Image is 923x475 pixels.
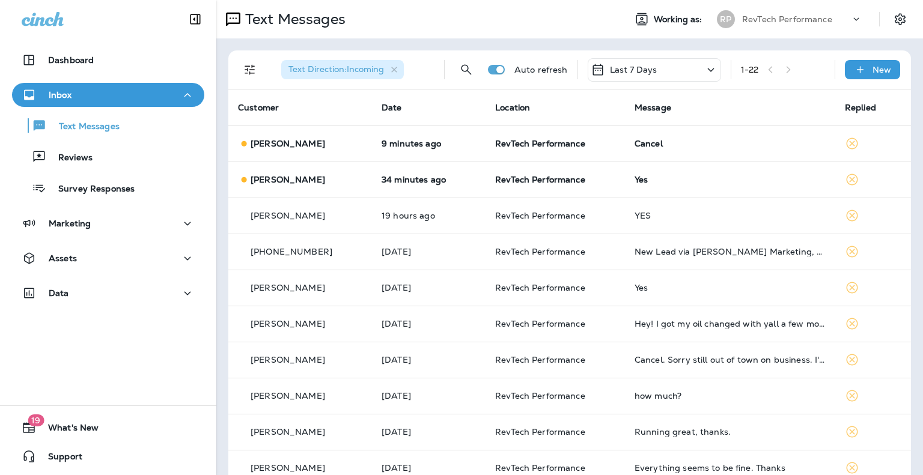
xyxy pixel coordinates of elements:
[635,427,826,437] div: Running great, thanks.
[382,355,476,365] p: Sep 14, 2025 11:18 AM
[495,102,530,113] span: Location
[382,139,476,148] p: Sep 16, 2025 11:42 AM
[49,288,69,298] p: Data
[382,102,402,113] span: Date
[635,319,826,328] div: Hey! I got my oil changed with yall a few months ago
[251,139,325,148] p: [PERSON_NAME]
[12,281,204,305] button: Data
[251,427,325,437] p: [PERSON_NAME]
[382,247,476,256] p: Sep 15, 2025 08:17 AM
[12,83,204,107] button: Inbox
[635,283,826,292] div: Yes
[382,211,476,220] p: Sep 15, 2025 04:12 PM
[28,414,44,426] span: 19
[46,184,135,195] p: Survey Responses
[741,65,759,74] div: 1 - 22
[382,319,476,328] p: Sep 14, 2025 11:44 AM
[873,65,891,74] p: New
[49,253,77,263] p: Assets
[12,144,204,169] button: Reviews
[12,48,204,72] button: Dashboard
[12,113,204,138] button: Text Messages
[12,211,204,235] button: Marketing
[238,58,262,82] button: Filters
[889,8,911,30] button: Settings
[12,444,204,468] button: Support
[845,102,876,113] span: Replied
[635,391,826,401] div: how much?
[178,7,212,31] button: Collapse Sidebar
[495,138,585,149] span: RevTech Performance
[36,423,99,437] span: What's New
[654,14,705,25] span: Working as:
[635,175,826,184] div: Yes
[47,121,120,133] p: Text Messages
[12,246,204,270] button: Assets
[240,10,346,28] p: Text Messages
[635,247,826,256] div: New Lead via Merrick Marketing, Customer Name: Steve Schmidt, Contact info: 7038631145, Job Info:...
[46,153,93,164] p: Reviews
[635,139,826,148] div: Cancel
[454,58,478,82] button: Search Messages
[635,463,826,473] div: Everything seems to be fine. Thanks
[495,210,585,221] span: RevTech Performance
[382,463,476,473] p: Sep 12, 2025 09:17 AM
[635,355,826,365] div: Cancel. Sorry still out of town on business. I'll call to reschedule when I'm back in town.
[514,65,568,74] p: Auto refresh
[635,102,671,113] span: Message
[12,175,204,201] button: Survey Responses
[288,64,384,74] span: Text Direction : Incoming
[495,462,585,473] span: RevTech Performance
[251,391,325,401] p: [PERSON_NAME]
[495,354,585,365] span: RevTech Performance
[251,175,325,184] p: [PERSON_NAME]
[495,282,585,293] span: RevTech Performance
[717,10,735,28] div: RP
[635,211,826,220] div: YES
[251,355,325,365] p: [PERSON_NAME]
[49,90,72,100] p: Inbox
[251,211,325,220] p: [PERSON_NAME]
[382,391,476,401] p: Sep 13, 2025 11:48 AM
[495,390,585,401] span: RevTech Performance
[49,219,91,228] p: Marketing
[495,246,585,257] span: RevTech Performance
[382,283,476,292] p: Sep 14, 2025 11:44 AM
[495,174,585,185] span: RevTech Performance
[742,14,832,24] p: RevTech Performance
[238,102,279,113] span: Customer
[495,318,585,329] span: RevTech Performance
[251,283,325,292] p: [PERSON_NAME]
[251,463,325,473] p: [PERSON_NAME]
[610,65,657,74] p: Last 7 Days
[251,319,325,328] p: [PERSON_NAME]
[281,60,404,79] div: Text Direction:Incoming
[12,416,204,440] button: 19What's New
[495,426,585,437] span: RevTech Performance
[251,247,332,256] p: [PHONE_NUMBER]
[382,175,476,184] p: Sep 16, 2025 11:16 AM
[48,55,94,65] p: Dashboard
[36,452,82,466] span: Support
[382,427,476,437] p: Sep 13, 2025 11:48 AM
